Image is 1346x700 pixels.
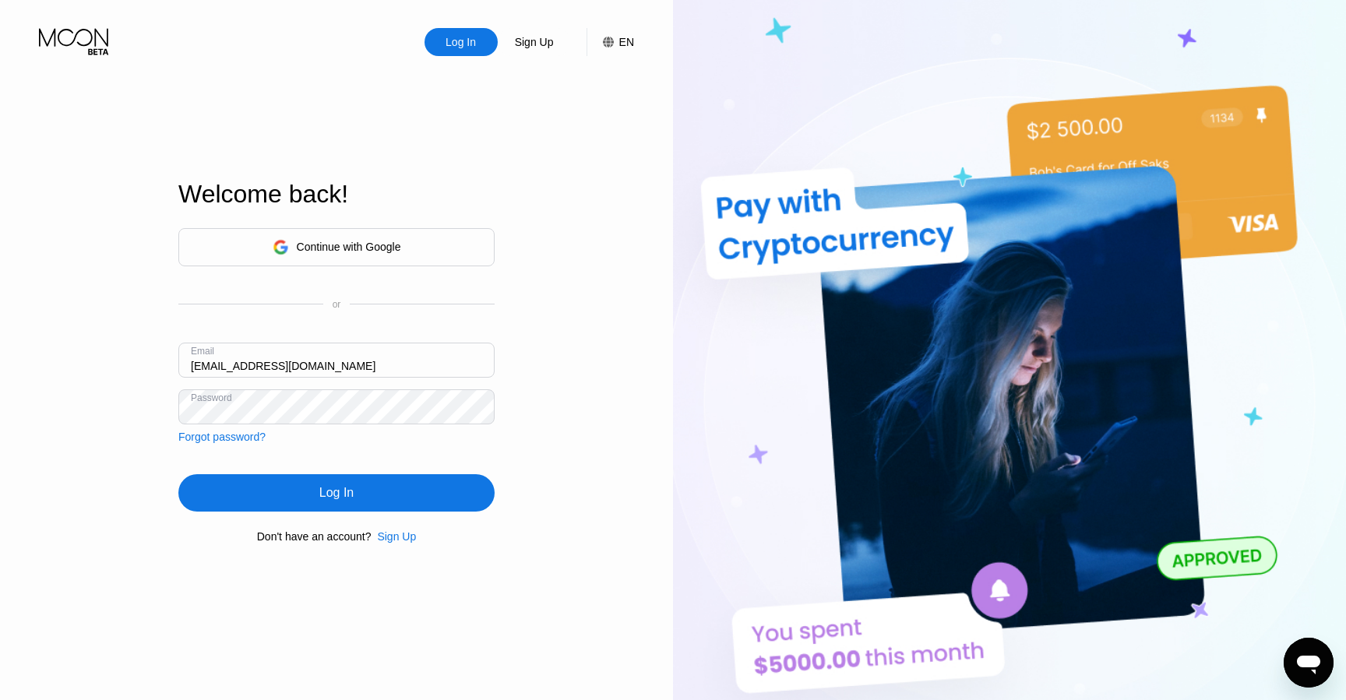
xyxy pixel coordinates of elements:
[587,28,634,56] div: EN
[178,180,495,209] div: Welcome back!
[178,431,266,443] div: Forgot password?
[425,28,498,56] div: Log In
[619,36,634,48] div: EN
[444,34,477,50] div: Log In
[513,34,555,50] div: Sign Up
[377,530,416,543] div: Sign Up
[178,228,495,266] div: Continue with Google
[371,530,416,543] div: Sign Up
[191,392,232,403] div: Password
[178,474,495,512] div: Log In
[498,28,571,56] div: Sign Up
[319,485,354,501] div: Log In
[1284,638,1334,688] iframe: 启动消息传送窗口的按钮
[333,299,341,310] div: or
[191,346,214,357] div: Email
[297,241,401,253] div: Continue with Google
[257,530,372,543] div: Don't have an account?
